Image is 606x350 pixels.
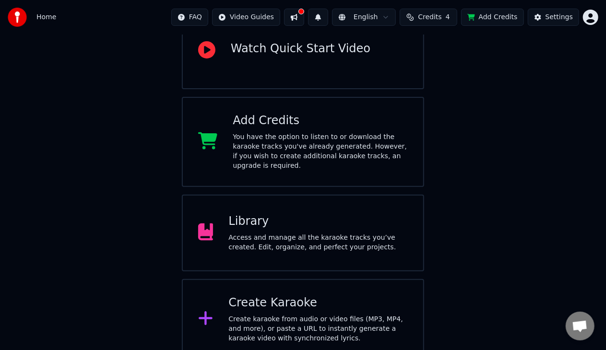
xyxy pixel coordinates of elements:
[233,113,408,128] div: Add Credits
[228,233,408,252] div: Access and manage all the karaoke tracks you’ve created. Edit, organize, and perfect your projects.
[36,12,56,22] nav: breadcrumb
[400,9,457,26] button: Credits4
[171,9,208,26] button: FAQ
[546,12,573,22] div: Settings
[228,295,408,311] div: Create Karaoke
[446,12,450,22] span: 4
[566,312,594,340] div: Open chat
[8,8,27,27] img: youka
[528,9,579,26] button: Settings
[212,9,280,26] button: Video Guides
[228,315,408,343] div: Create karaoke from audio or video files (MP3, MP4, and more), or paste a URL to instantly genera...
[233,132,408,171] div: You have the option to listen to or download the karaoke tracks you've already generated. However...
[36,12,56,22] span: Home
[418,12,441,22] span: Credits
[461,9,524,26] button: Add Credits
[231,41,370,57] div: Watch Quick Start Video
[228,214,408,229] div: Library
